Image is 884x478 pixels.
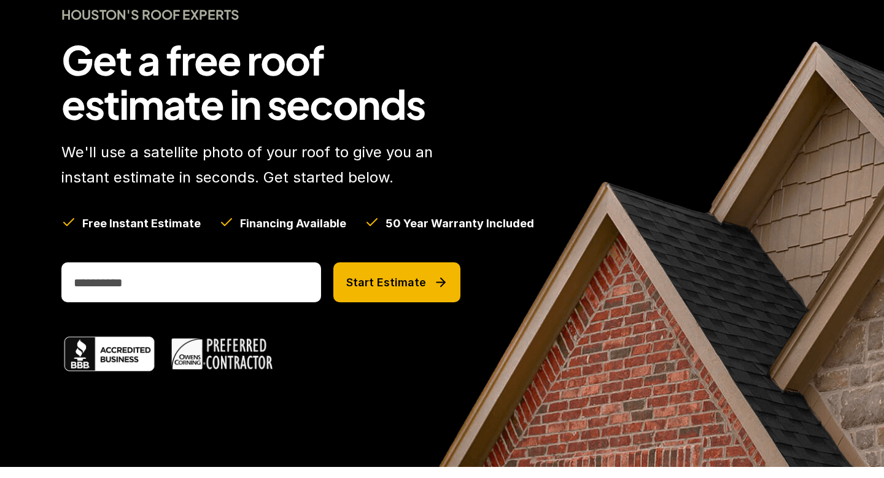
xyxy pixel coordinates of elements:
button: Start Estimate [333,262,460,302]
p: Start Estimate [346,276,426,289]
h5: Free Instant Estimate [82,216,201,231]
h1: Get a free roof estimate in seconds [61,37,460,125]
h4: Houston's Roof Experts [61,6,460,23]
h5: 50 Year Warranty Included [386,216,534,231]
h5: Financing Available [240,216,346,231]
p: We'll use a satellite photo of your roof to give you an instant estimate in seconds. Get started ... [61,140,460,190]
